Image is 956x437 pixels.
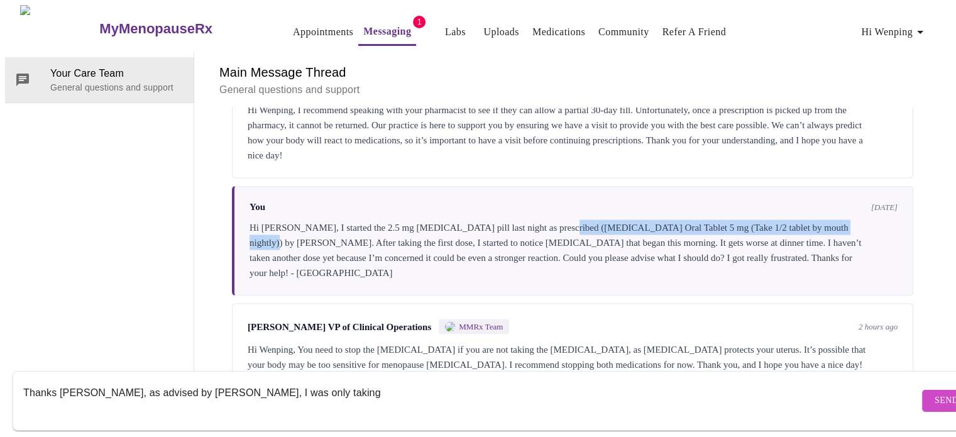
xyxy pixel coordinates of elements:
[532,23,585,41] a: Medications
[219,82,926,97] p: General questions and support
[856,19,933,45] button: Hi Wenping
[363,23,411,40] a: Messaging
[459,321,503,331] span: MMRx Team
[413,16,426,28] span: 1
[20,5,98,52] img: MyMenopauseRx Logo
[5,57,194,102] div: Your Care TeamGeneral questions and support
[483,23,519,41] a: Uploads
[657,19,732,45] button: Refer a Friend
[99,21,212,37] h3: MyMenopauseRx
[248,341,898,372] div: Hi Wenping, You need to stop the [MEDICAL_DATA] if you are not taking the [MEDICAL_DATA], as [MED...
[358,19,416,46] button: Messaging
[598,23,649,41] a: Community
[250,201,265,212] span: You
[871,202,898,212] span: [DATE]
[250,219,898,280] div: Hi [PERSON_NAME], I started the 2.5 mg [MEDICAL_DATA] pill last night as prescribed ([MEDICAL_DAT...
[593,19,654,45] button: Community
[293,23,353,41] a: Appointments
[859,321,898,331] span: 2 hours ago
[435,19,475,45] button: Labs
[445,321,455,331] img: MMRX
[248,321,431,332] span: [PERSON_NAME] VP of Clinical Operations
[50,66,184,81] span: Your Care Team
[527,19,590,45] button: Medications
[50,81,184,94] p: General questions and support
[445,23,466,41] a: Labs
[288,19,358,45] button: Appointments
[478,19,524,45] button: Uploads
[98,7,263,51] a: MyMenopauseRx
[23,380,919,421] textarea: Send a message about your appointment
[219,62,926,82] h6: Main Message Thread
[248,102,898,162] div: Hi Wenping, I recommend speaking with your pharmacist to see if they can allow a partial 30-day f...
[861,23,928,41] span: Hi Wenping
[662,23,727,41] a: Refer a Friend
